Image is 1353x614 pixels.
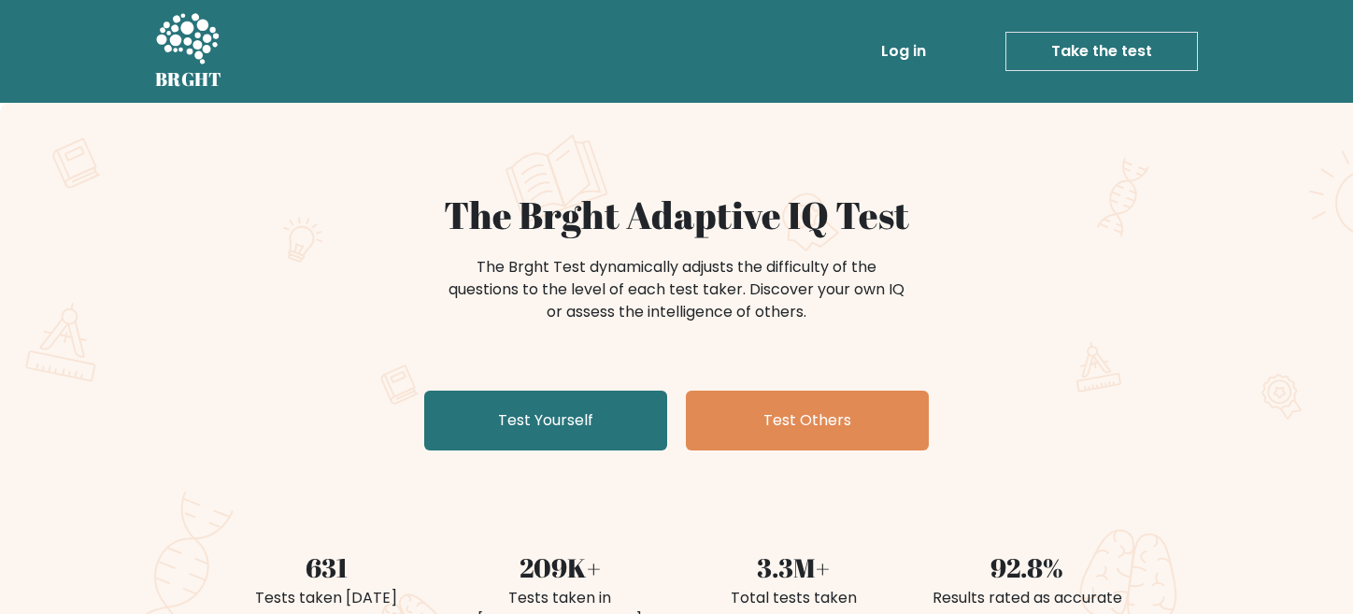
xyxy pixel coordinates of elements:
div: Results rated as accurate [921,587,1132,609]
div: Total tests taken [688,587,899,609]
a: Take the test [1005,32,1198,71]
div: 92.8% [921,548,1132,587]
a: Log in [874,33,933,70]
div: The Brght Test dynamically adjusts the difficulty of the questions to the level of each test take... [443,256,910,323]
div: 631 [221,548,432,587]
a: Test Others [686,391,929,450]
h1: The Brght Adaptive IQ Test [221,193,1132,237]
div: 3.3M+ [688,548,899,587]
div: 209K+ [454,548,665,587]
div: Tests taken [DATE] [221,587,432,609]
a: BRGHT [155,7,222,95]
a: Test Yourself [424,391,667,450]
h5: BRGHT [155,68,222,91]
